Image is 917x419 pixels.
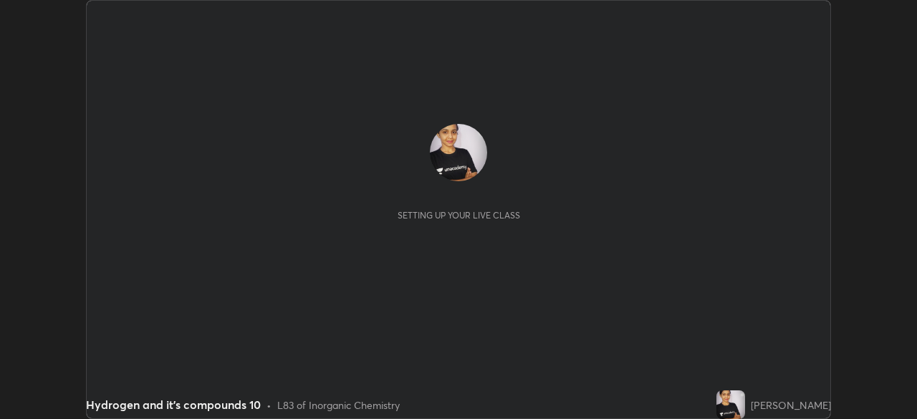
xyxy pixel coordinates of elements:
div: [PERSON_NAME] [751,398,831,413]
img: 81cc18a9963840aeb134a1257a9a5eb0.jpg [716,390,745,419]
div: • [267,398,272,413]
div: L83 of Inorganic Chemistry [277,398,400,413]
img: 81cc18a9963840aeb134a1257a9a5eb0.jpg [430,124,487,181]
div: Setting up your live class [398,210,520,221]
div: Hydrogen and it's compounds 10 [86,396,261,413]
